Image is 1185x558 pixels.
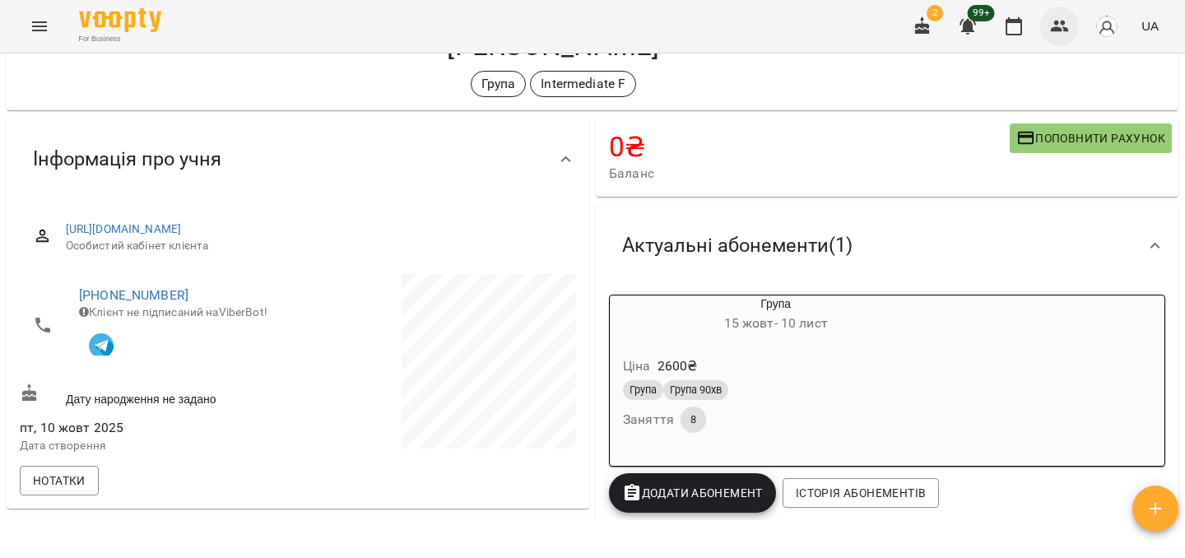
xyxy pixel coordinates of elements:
[471,71,527,97] div: Група
[481,74,516,94] p: Група
[623,408,674,431] h6: Заняття
[658,356,698,376] p: 2600 ₴
[20,7,59,46] button: Menu
[1141,17,1159,35] span: UA
[927,5,943,21] span: 2
[79,321,123,365] button: Клієнт підписаний на VooptyBot
[79,287,188,303] a: [PHONE_NUMBER]
[968,5,995,21] span: 99+
[622,483,763,503] span: Додати Абонемент
[610,295,941,335] div: Група
[20,438,295,454] p: Дата створення
[33,471,86,491] span: Нотатки
[79,8,161,32] img: Voopty Logo
[623,383,663,398] span: Група
[610,295,941,453] button: Група15 жовт- 10 листЦіна2600₴ГрупаГрупа 90хвЗаняття8
[1135,11,1165,41] button: UA
[596,203,1178,288] div: Актуальні абонементи(1)
[609,473,776,513] button: Додати Абонемент
[20,466,99,495] button: Нотатки
[1016,128,1165,148] span: Поповнити рахунок
[783,478,939,508] button: Історія абонементів
[541,74,625,94] p: Intermediate F
[66,238,563,254] span: Особистий кабінет клієнта
[33,146,221,172] span: Інформація про учня
[1010,123,1172,153] button: Поповнити рахунок
[7,117,589,202] div: Інформація про учня
[16,380,298,411] div: Дату народження не задано
[609,130,1010,164] h4: 0 ₴
[609,164,1010,184] span: Баланс
[663,383,728,398] span: Група 90хв
[20,418,295,438] span: пт, 10 жовт 2025
[724,315,828,331] span: 15 жовт - 10 лист
[530,71,636,97] div: Intermediate F
[79,34,161,44] span: For Business
[89,333,114,358] img: Telegram
[1095,15,1118,38] img: avatar_s.png
[79,305,267,319] span: Клієнт не підписаний на ViberBot!
[622,233,853,258] span: Актуальні абонементи ( 1 )
[796,483,926,503] span: Історія абонементів
[681,412,706,427] span: 8
[623,355,651,378] h6: Ціна
[66,222,182,235] a: [URL][DOMAIN_NAME]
